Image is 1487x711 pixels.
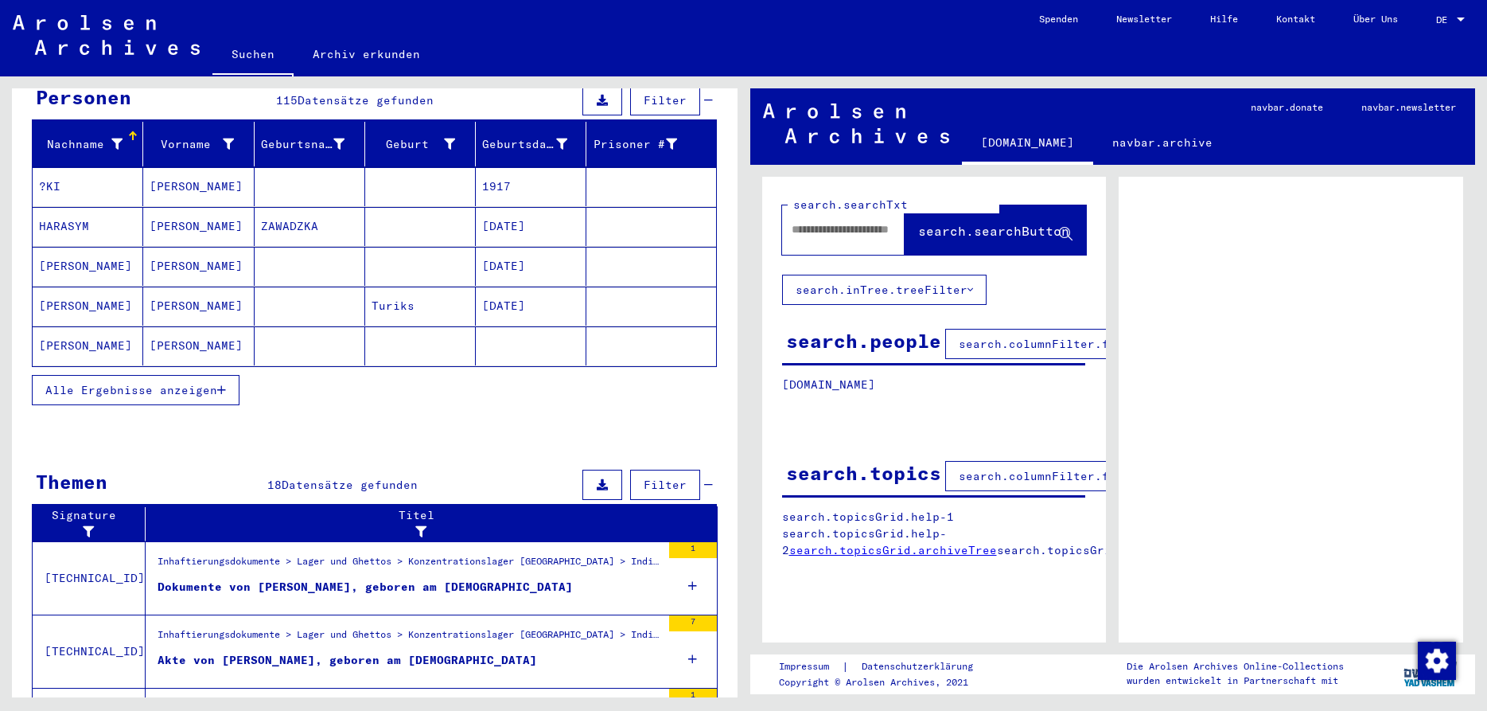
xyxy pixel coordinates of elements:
div: search.topics [786,459,941,487]
a: search.topicsGrid.archiveTree [789,543,997,557]
mat-header-cell: Geburt‏ [365,122,476,166]
div: Zustimmung ändern [1417,641,1455,679]
mat-header-cell: Vorname [143,122,254,166]
mat-cell: [DATE] [476,207,586,246]
span: Filter [644,478,687,492]
button: search.searchButton [905,205,1086,255]
div: Geburtsname [261,136,345,153]
mat-cell: Turiks [365,287,476,326]
mat-cell: ZAWADZKA [255,207,365,246]
div: | [779,658,992,675]
a: navbar.donate [1232,88,1342,127]
div: Geburtsdatum [482,136,567,153]
div: Titel [152,507,686,541]
div: Themen [36,467,107,496]
img: Zustimmung ändern [1418,642,1456,680]
div: Signature [39,507,133,541]
mat-cell: [PERSON_NAME] [143,167,254,206]
button: Filter [630,85,700,115]
div: Inhaftierungsdokumente > Lager und Ghettos > Konzentrationslager [GEOGRAPHIC_DATA] > Individuelle... [158,554,661,576]
div: Prisoner # [593,136,676,153]
mat-label: search.searchTxt [793,197,908,212]
p: search.topicsGrid.help-1 search.topicsGrid.help-2 search.topicsGrid.manually. [782,509,1087,559]
mat-cell: [DATE] [476,247,586,286]
button: search.inTree.treeFilter [782,275,987,305]
div: Inhaftierungsdokumente > Lager und Ghettos > Konzentrationslager [GEOGRAPHIC_DATA] > Individuelle... [158,627,661,650]
a: navbar.archive [1093,123,1232,162]
td: [TECHNICAL_ID] [33,541,146,615]
a: [DOMAIN_NAME] [962,123,1093,165]
mat-cell: [PERSON_NAME] [33,287,143,326]
div: 1 [669,542,717,558]
span: Filter [644,93,687,107]
span: Datensätze gefunden [298,93,434,107]
mat-cell: [PERSON_NAME] [33,326,143,365]
p: Die Arolsen Archives Online-Collections [1127,659,1344,674]
mat-header-cell: Prisoner # [586,122,715,166]
div: 1 [669,689,717,705]
button: Filter [630,470,700,500]
button: search.columnFilter.filter [945,329,1158,359]
mat-cell: [PERSON_NAME] [33,247,143,286]
mat-cell: ?KI [33,167,143,206]
div: search.people [786,326,941,355]
span: search.searchButton [918,223,1069,239]
div: Akte von [PERSON_NAME], geboren am [DEMOGRAPHIC_DATA] [158,652,537,669]
a: Suchen [212,35,294,76]
a: Archiv erkunden [294,35,439,73]
mat-header-cell: Geburtsname [255,122,365,166]
p: wurden entwickelt in Partnerschaft mit [1127,674,1344,688]
mat-cell: [PERSON_NAME] [143,247,254,286]
span: Alle Ergebnisse anzeigen [45,383,217,397]
div: Nachname [39,131,142,157]
div: Titel [152,507,702,541]
span: search.columnFilter.filter [959,469,1144,483]
mat-cell: [PERSON_NAME] [143,287,254,326]
mat-cell: [DATE] [476,287,586,326]
div: Vorname [150,131,253,157]
mat-header-cell: Nachname [33,122,143,166]
button: search.columnFilter.filter [945,461,1158,491]
img: yv_logo.png [1400,654,1460,693]
mat-header-cell: Geburtsdatum [476,122,586,166]
mat-cell: [PERSON_NAME] [143,326,254,365]
div: 7 [669,615,717,631]
img: Arolsen_neg.svg [763,104,950,143]
div: Geburt‏ [372,136,455,153]
div: Geburtsname [261,131,364,157]
div: Prisoner # [593,131,696,157]
span: Datensätze gefunden [282,478,418,492]
a: navbar.newsletter [1342,88,1475,127]
span: DE [1436,14,1454,25]
a: Datenschutzerklärung [849,658,992,675]
span: 115 [276,93,298,107]
div: Geburt‏ [372,131,475,157]
div: Signature [39,507,149,541]
div: Vorname [150,136,233,153]
a: Impressum [779,658,842,675]
td: [TECHNICAL_ID] [33,615,146,688]
div: Nachname [39,136,123,153]
img: Arolsen_neg.svg [13,15,200,55]
p: Copyright © Arolsen Archives, 2021 [779,675,992,690]
span: 18 [267,478,282,492]
p: [DOMAIN_NAME] [782,377,1086,393]
mat-cell: 1917 [476,167,586,206]
span: search.columnFilter.filter [959,337,1144,351]
div: Geburtsdatum [482,131,587,157]
mat-cell: [PERSON_NAME] [143,207,254,246]
div: Personen [36,83,131,111]
div: Dokumente von [PERSON_NAME], geboren am [DEMOGRAPHIC_DATA] [158,579,573,596]
mat-cell: HARASYM [33,207,143,246]
button: Alle Ergebnisse anzeigen [32,375,239,405]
